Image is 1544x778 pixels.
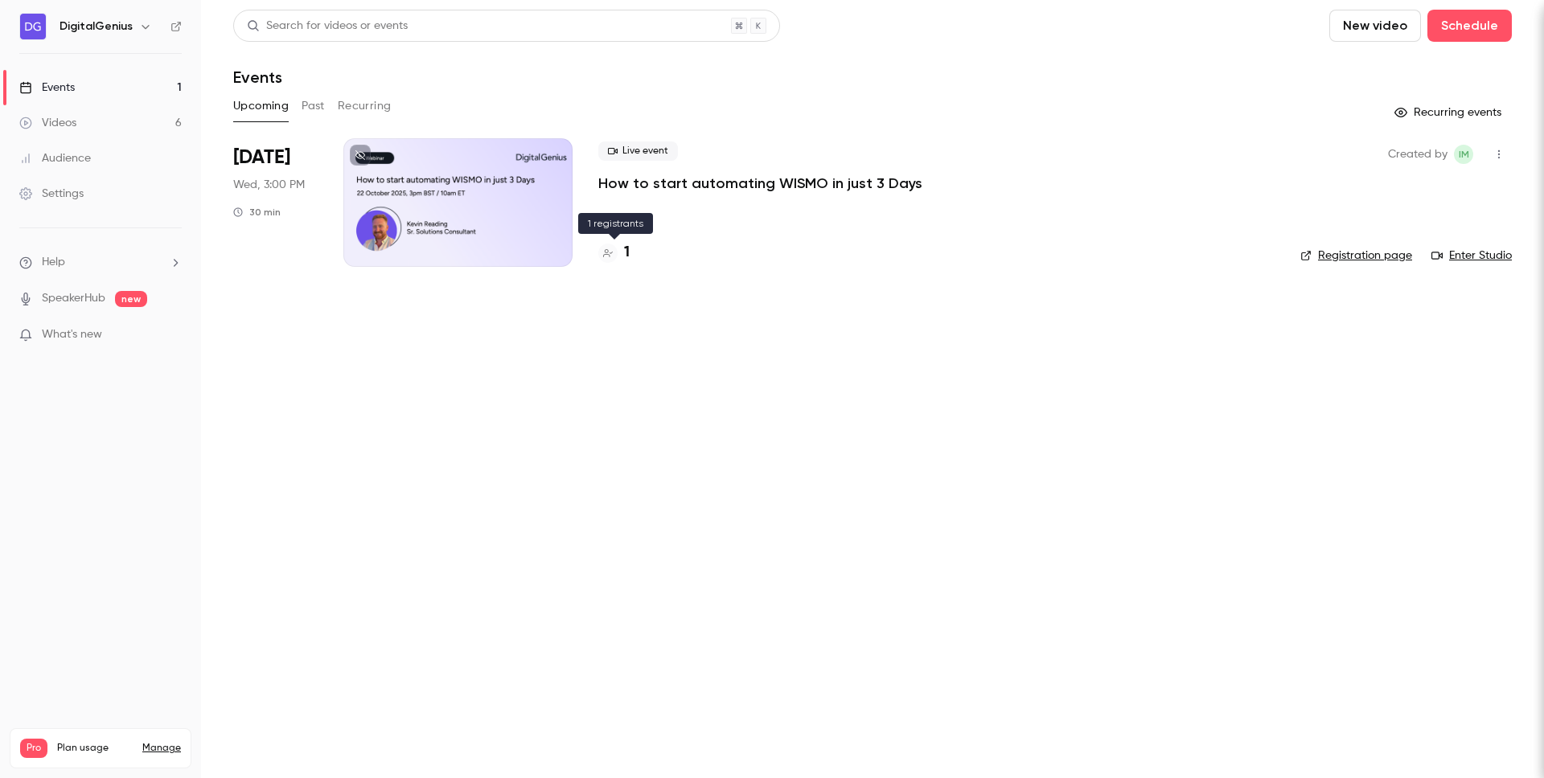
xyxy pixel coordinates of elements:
[42,254,65,271] span: Help
[598,141,678,161] span: Live event
[1300,248,1412,264] a: Registration page
[142,742,181,755] a: Manage
[598,242,630,264] a: 1
[20,739,47,758] span: Pro
[233,68,282,87] h1: Events
[19,115,76,131] div: Videos
[42,326,102,343] span: What's new
[233,93,289,119] button: Upcoming
[1388,145,1447,164] span: Created by
[1329,10,1421,42] button: New video
[233,145,290,170] span: [DATE]
[19,150,91,166] div: Audience
[233,206,281,219] div: 30 min
[19,80,75,96] div: Events
[233,138,318,267] div: Oct 22 Wed, 3:00 PM (Europe/London)
[1387,100,1512,125] button: Recurring events
[624,242,630,264] h4: 1
[338,93,392,119] button: Recurring
[247,18,408,35] div: Search for videos or events
[19,254,182,271] li: help-dropdown-opener
[1454,145,1473,164] span: Iain Moss
[1459,145,1469,164] span: IM
[115,291,147,307] span: new
[19,186,84,202] div: Settings
[598,174,922,193] a: How to start automating WISMO in just 3 Days
[60,18,133,35] h6: DigitalGenius
[233,177,305,193] span: Wed, 3:00 PM
[162,328,182,342] iframe: Noticeable Trigger
[1427,10,1512,42] button: Schedule
[302,93,325,119] button: Past
[20,14,46,39] img: DigitalGenius
[1431,248,1512,264] a: Enter Studio
[57,742,133,755] span: Plan usage
[42,290,105,307] a: SpeakerHub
